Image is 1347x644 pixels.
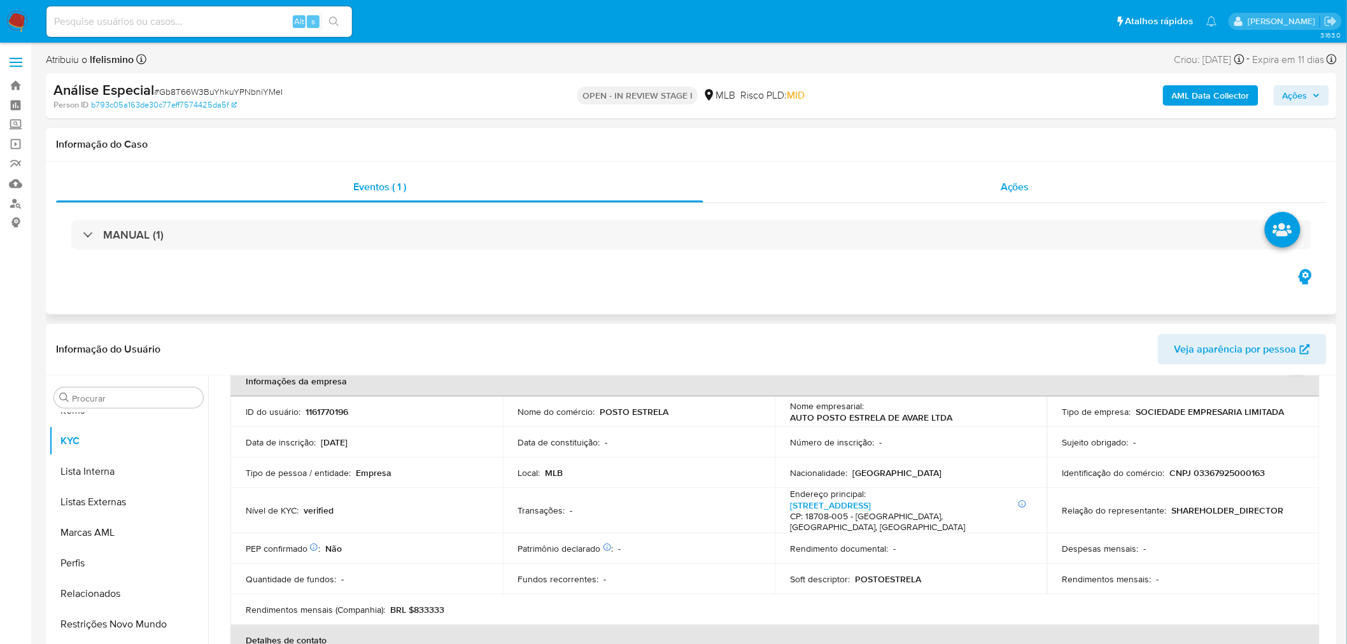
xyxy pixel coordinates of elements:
h4: CP: 18708-005 - [GEOGRAPHIC_DATA], [GEOGRAPHIC_DATA], [GEOGRAPHIC_DATA] [790,511,1027,533]
p: Nome empresarial : [790,400,864,412]
p: [GEOGRAPHIC_DATA] [852,467,941,479]
span: Veja aparência por pessoa [1174,334,1297,365]
p: 1161770196 [306,406,348,417]
b: AML Data Collector [1172,85,1250,106]
b: Análise Especial [53,80,154,100]
p: Local : [518,467,540,479]
span: Atalhos rápidos [1125,15,1194,28]
p: Quantidade de fundos : [246,573,336,585]
p: SHAREHOLDER_DIRECTOR [1172,505,1284,516]
div: Criou: [DATE] [1174,51,1245,68]
p: Data de constituição : [518,437,600,448]
span: Expira em 11 dias [1253,53,1325,67]
p: - [570,505,573,516]
span: s [311,15,315,27]
span: Ações [1283,85,1308,106]
p: Despesas mensais : [1062,543,1139,554]
p: Empresa [356,467,391,479]
p: Data de inscrição : [246,437,316,448]
span: - [1247,51,1250,68]
div: MLB [703,88,735,102]
span: Atribuiu o [46,53,134,67]
p: - [1134,437,1136,448]
p: verified [304,505,334,516]
button: Relacionados [49,578,208,609]
button: KYC [49,426,208,456]
p: Nível de KYC : [246,505,299,516]
p: - [879,437,882,448]
button: Procurar [59,393,69,403]
p: - [604,573,607,585]
p: Rendimento documental : [790,543,888,554]
div: MANUAL (1) [71,220,1311,249]
p: Endereço principal : [790,488,866,500]
p: Tipo de empresa : [1062,406,1131,417]
h1: Informação do Caso [56,138,1327,151]
span: # Gb8T66W3BuYhkuYPNbniYMeI [154,85,283,98]
button: Veja aparência por pessoa [1158,334,1327,365]
a: [STREET_ADDRESS] [790,499,871,512]
p: MLB [546,467,563,479]
p: Nacionalidade : [790,467,847,479]
p: ID do usuário : [246,406,300,417]
button: Marcas AML [49,517,208,548]
p: [DATE] [321,437,348,448]
span: Risco PLD: [740,88,805,102]
p: Identificação do comércio : [1062,467,1165,479]
p: Número de inscrição : [790,437,874,448]
p: Relação do representante : [1062,505,1167,516]
p: - [1157,573,1159,585]
p: Rendimentos mensais : [1062,573,1152,585]
p: Não [325,543,342,554]
p: Sujeito obrigado : [1062,437,1129,448]
a: Notificações [1206,16,1217,27]
input: Procurar [72,393,198,404]
p: - [619,543,621,554]
p: - [1144,543,1146,554]
h3: MANUAL (1) [103,228,164,242]
button: search-icon [321,13,347,31]
button: Ações [1274,85,1329,106]
p: POSTO ESTRELA [600,406,669,417]
b: lfelismino [87,52,134,67]
p: Tipo de pessoa / entidade : [246,467,351,479]
p: OPEN - IN REVIEW STAGE I [577,87,698,104]
p: AUTO POSTO ESTRELA DE AVARE LTDA [790,412,952,423]
p: Patrimônio declarado : [518,543,614,554]
p: - [605,437,608,448]
button: Perfis [49,548,208,578]
button: AML Data Collector [1163,85,1259,106]
p: CNPJ 03367925000163 [1170,467,1266,479]
p: Nome do comércio : [518,406,595,417]
p: laisa.felismino@mercadolivre.com [1248,15,1320,27]
a: Sair [1324,15,1337,28]
h1: Informação do Usuário [56,343,160,356]
p: - [893,543,896,554]
p: Soft descriptor : [790,573,850,585]
span: Eventos ( 1 ) [353,179,406,194]
p: Rendimentos mensais (Companhia) : [246,604,385,615]
b: Person ID [53,99,88,111]
p: POSTOESTRELA [855,573,921,585]
input: Pesquise usuários ou casos... [46,13,352,30]
p: Transações : [518,505,565,516]
button: Lista Interna [49,456,208,487]
p: SOCIEDADE EMPRESARIA LIMITADA [1136,406,1285,417]
span: Ações [1001,179,1029,194]
button: Listas Externas [49,487,208,517]
p: - [341,573,344,585]
p: PEP confirmado : [246,543,320,554]
th: Informações da empresa [230,366,1320,396]
p: BRL $833333 [390,604,444,615]
span: Alt [294,15,304,27]
p: Fundos recorrentes : [518,573,599,585]
span: MID [787,88,805,102]
a: b793c05a163de30c77eff7574425da5f [91,99,237,111]
button: Restrições Novo Mundo [49,609,208,640]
